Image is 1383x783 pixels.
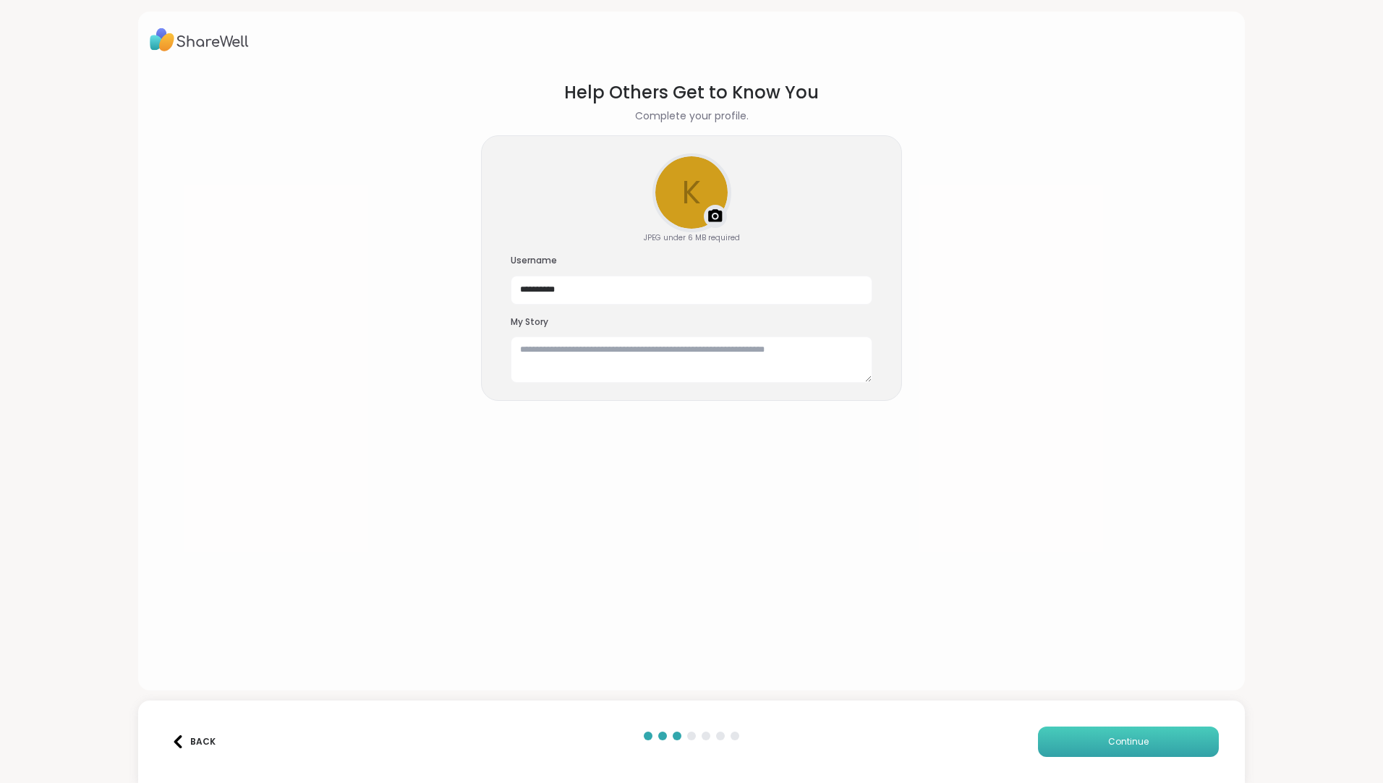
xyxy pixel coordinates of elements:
[635,109,749,124] h2: Complete your profile.
[511,316,872,329] h3: My Story
[150,23,249,56] img: ShareWell Logo
[1108,735,1149,748] span: Continue
[644,232,740,243] div: JPEG under 6 MB required
[164,727,222,757] button: Back
[511,255,872,267] h3: Username
[564,80,819,106] h1: Help Others Get to Know You
[171,735,216,748] div: Back
[1038,727,1219,757] button: Continue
